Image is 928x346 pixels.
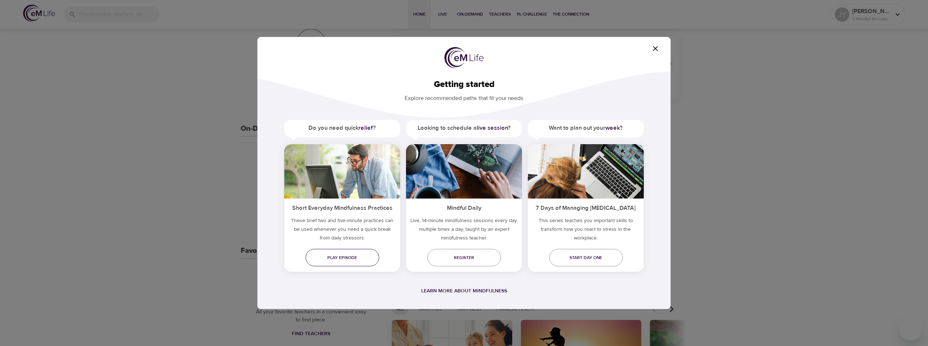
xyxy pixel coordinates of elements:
[444,47,484,68] img: logo
[269,79,659,90] h2: Getting started
[528,216,644,245] p: This series teaches you important skills to transform how you react to stress in the workplace.
[528,199,644,216] h5: 7 Days of Managing [MEDICAL_DATA]
[427,249,501,266] a: Register
[284,144,400,199] img: ims
[406,120,522,136] h5: Looking to schedule a ?
[284,216,400,245] h5: These brief two and five-minute practices can be used whenever you need a quick break from daily ...
[528,120,644,136] h5: Want to plan out your ?
[406,216,522,245] p: Live, 14-minute mindfulness sessions every day, multiple times a day, taught by an expert mindful...
[528,144,644,199] img: ims
[306,249,379,266] a: Play episode
[605,124,620,132] a: week
[406,144,522,199] img: ims
[549,249,623,266] a: Start day one
[433,254,495,262] span: Register
[421,288,507,294] a: Learn more about mindfulness
[477,124,508,132] a: live session
[359,124,373,132] a: relief
[311,254,373,262] span: Play episode
[406,199,522,216] h5: Mindful Daily
[555,254,617,262] span: Start day one
[284,120,400,136] h5: Do you need quick ?
[284,199,400,216] h5: Short Everyday Mindfulness Practices
[269,90,659,103] p: Explore recommended paths that fit your needs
